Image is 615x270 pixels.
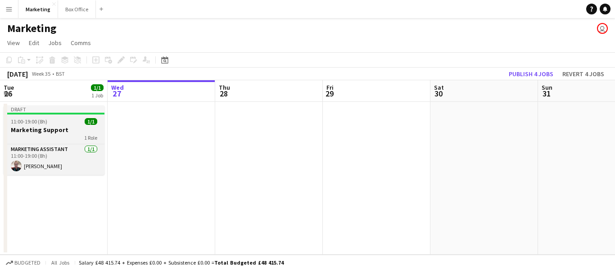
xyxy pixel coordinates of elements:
[2,88,14,99] span: 26
[325,88,334,99] span: 29
[7,39,20,47] span: View
[71,39,91,47] span: Comms
[48,39,62,47] span: Jobs
[25,37,43,49] a: Edit
[111,83,124,92] span: Wed
[91,84,104,91] span: 1/1
[7,22,56,35] h1: Marketing
[30,70,52,77] span: Week 35
[50,259,71,266] span: All jobs
[214,259,284,266] span: Total Budgeted £48 415.74
[29,39,39,47] span: Edit
[434,83,444,92] span: Sat
[58,0,96,18] button: Box Office
[559,68,608,80] button: Revert 4 jobs
[4,105,104,175] app-job-card: Draft11:00-19:00 (8h)1/1Marketing Support1 RoleMarketing Assistant1/111:00-19:00 (8h)[PERSON_NAME]
[4,105,104,113] div: Draft
[4,37,23,49] a: View
[217,88,230,99] span: 28
[11,118,47,125] span: 11:00-19:00 (8h)
[56,70,65,77] div: BST
[326,83,334,92] span: Fri
[219,83,230,92] span: Thu
[14,260,41,266] span: Budgeted
[4,126,104,134] h3: Marketing Support
[45,37,65,49] a: Jobs
[84,134,97,141] span: 1 Role
[505,68,557,80] button: Publish 4 jobs
[91,92,103,99] div: 1 Job
[542,83,552,92] span: Sun
[4,83,14,92] span: Tue
[433,88,444,99] span: 30
[18,0,58,18] button: Marketing
[5,258,42,268] button: Budgeted
[540,88,552,99] span: 31
[4,144,104,175] app-card-role: Marketing Assistant1/111:00-19:00 (8h)[PERSON_NAME]
[79,259,284,266] div: Salary £48 415.74 + Expenses £0.00 + Subsistence £0.00 =
[7,69,28,78] div: [DATE]
[67,37,95,49] a: Comms
[110,88,124,99] span: 27
[85,118,97,125] span: 1/1
[597,23,608,34] app-user-avatar: Liveforce Marketing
